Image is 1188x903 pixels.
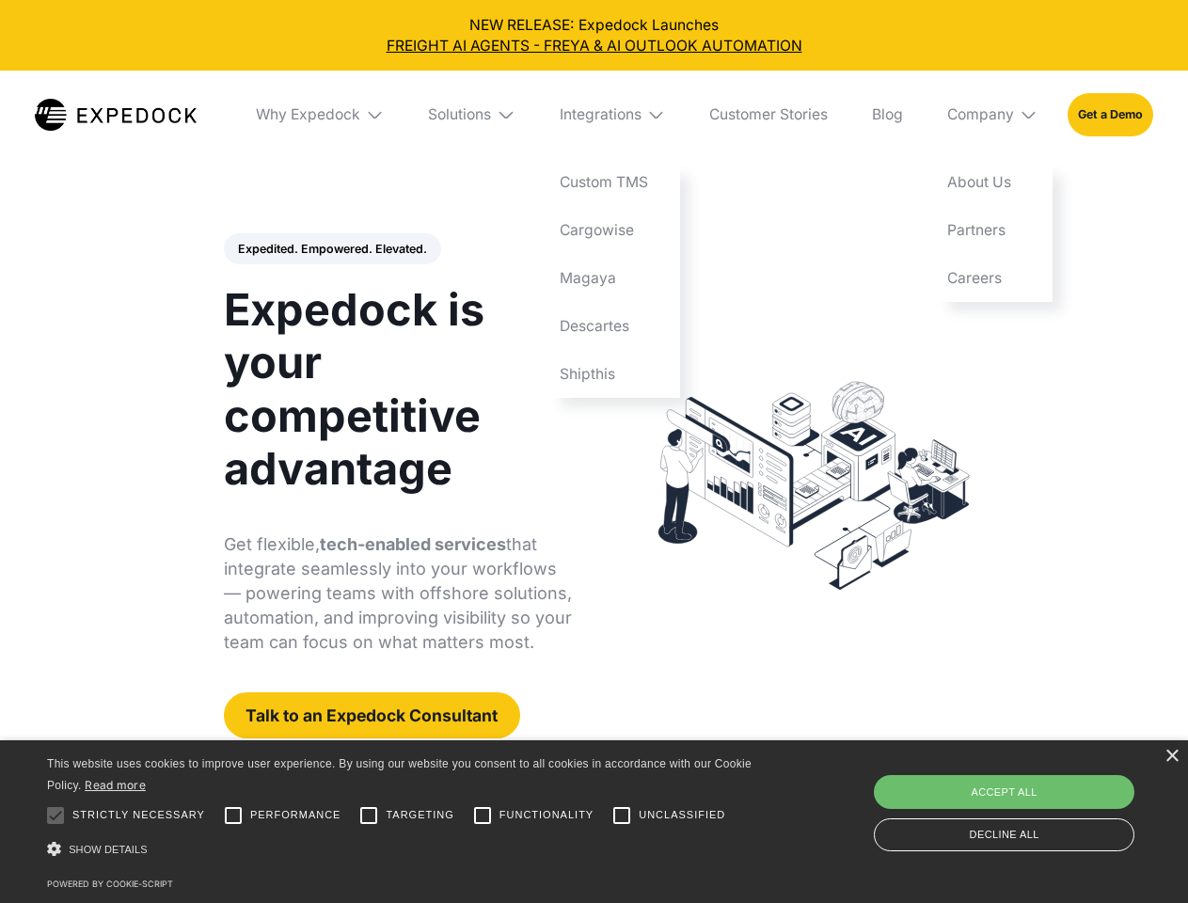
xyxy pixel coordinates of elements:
a: About Us [932,159,1053,207]
span: Unclassified [639,807,725,823]
h1: Expedock is your competitive advantage [224,283,573,495]
p: Get flexible, that integrate seamlessly into your workflows — powering teams with offshore soluti... [224,532,573,655]
span: This website uses cookies to improve user experience. By using our website you consent to all coo... [47,757,752,792]
div: Integrations [560,105,642,124]
div: Show details [47,837,758,863]
a: Powered by cookie-script [47,879,173,889]
span: Show details [69,844,148,855]
div: Why Expedock [241,71,399,159]
a: Magaya [545,254,680,302]
a: Talk to an Expedock Consultant [224,692,520,738]
nav: Integrations [545,159,680,398]
a: Shipthis [545,350,680,398]
a: Descartes [545,302,680,350]
a: Cargowise [545,207,680,255]
span: Functionality [499,807,594,823]
div: Integrations [545,71,680,159]
div: Why Expedock [256,105,360,124]
iframe: Chat Widget [875,700,1188,903]
div: Company [932,71,1053,159]
a: Careers [932,254,1053,302]
div: Company [947,105,1014,124]
a: Blog [857,71,917,159]
a: Custom TMS [545,159,680,207]
a: Read more [85,778,146,792]
a: Customer Stories [694,71,842,159]
nav: Company [932,159,1053,302]
a: Get a Demo [1068,93,1153,135]
span: Targeting [386,807,453,823]
strong: tech-enabled services [320,534,506,554]
div: Solutions [428,105,491,124]
div: NEW RELEASE: Expedock Launches [15,15,1174,56]
a: Partners [932,207,1053,255]
a: FREIGHT AI AGENTS - FREYA & AI OUTLOOK AUTOMATION [15,36,1174,56]
div: Solutions [414,71,531,159]
span: Performance [250,807,341,823]
span: Strictly necessary [72,807,205,823]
